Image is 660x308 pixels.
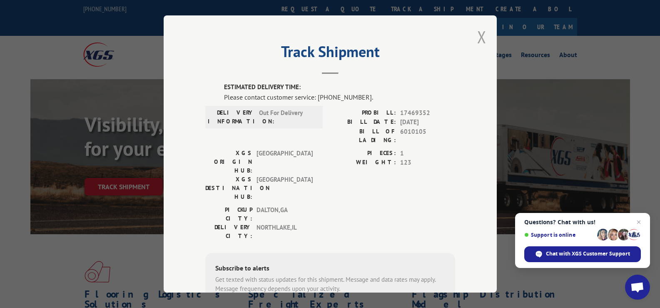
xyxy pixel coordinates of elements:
span: 1 [400,149,455,158]
span: DALTON , GA [257,205,313,223]
label: PICKUP CITY: [205,205,252,223]
span: 6010105 [400,127,455,145]
span: 123 [400,158,455,168]
span: Support is online [524,232,594,238]
div: Subscribe to alerts [215,263,445,275]
span: Out For Delivery [259,108,315,126]
span: NORTHLAKE , IL [257,223,313,240]
label: DELIVERY INFORMATION: [208,108,255,126]
span: [GEOGRAPHIC_DATA] [257,149,313,175]
div: Please contact customer service: [PHONE_NUMBER]. [224,92,455,102]
label: XGS DESTINATION HUB: [205,175,252,201]
label: WEIGHT: [330,158,396,168]
span: Close chat [634,217,644,227]
label: PIECES: [330,149,396,158]
button: Close modal [477,26,486,48]
div: Open chat [625,275,650,300]
label: ESTIMATED DELIVERY TIME: [224,83,455,92]
label: XGS ORIGIN HUB: [205,149,252,175]
span: Chat with XGS Customer Support [546,250,630,258]
label: PROBILL: [330,108,396,118]
h2: Track Shipment [205,46,455,62]
div: Chat with XGS Customer Support [524,246,641,262]
span: [GEOGRAPHIC_DATA] [257,175,313,201]
label: DELIVERY CITY: [205,223,252,240]
label: BILL OF LADING: [330,127,396,145]
div: Get texted with status updates for this shipment. Message and data rates may apply. Message frequ... [215,275,445,294]
label: BILL DATE: [330,118,396,127]
span: Questions? Chat with us! [524,219,641,225]
span: 17469352 [400,108,455,118]
span: [DATE] [400,118,455,127]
